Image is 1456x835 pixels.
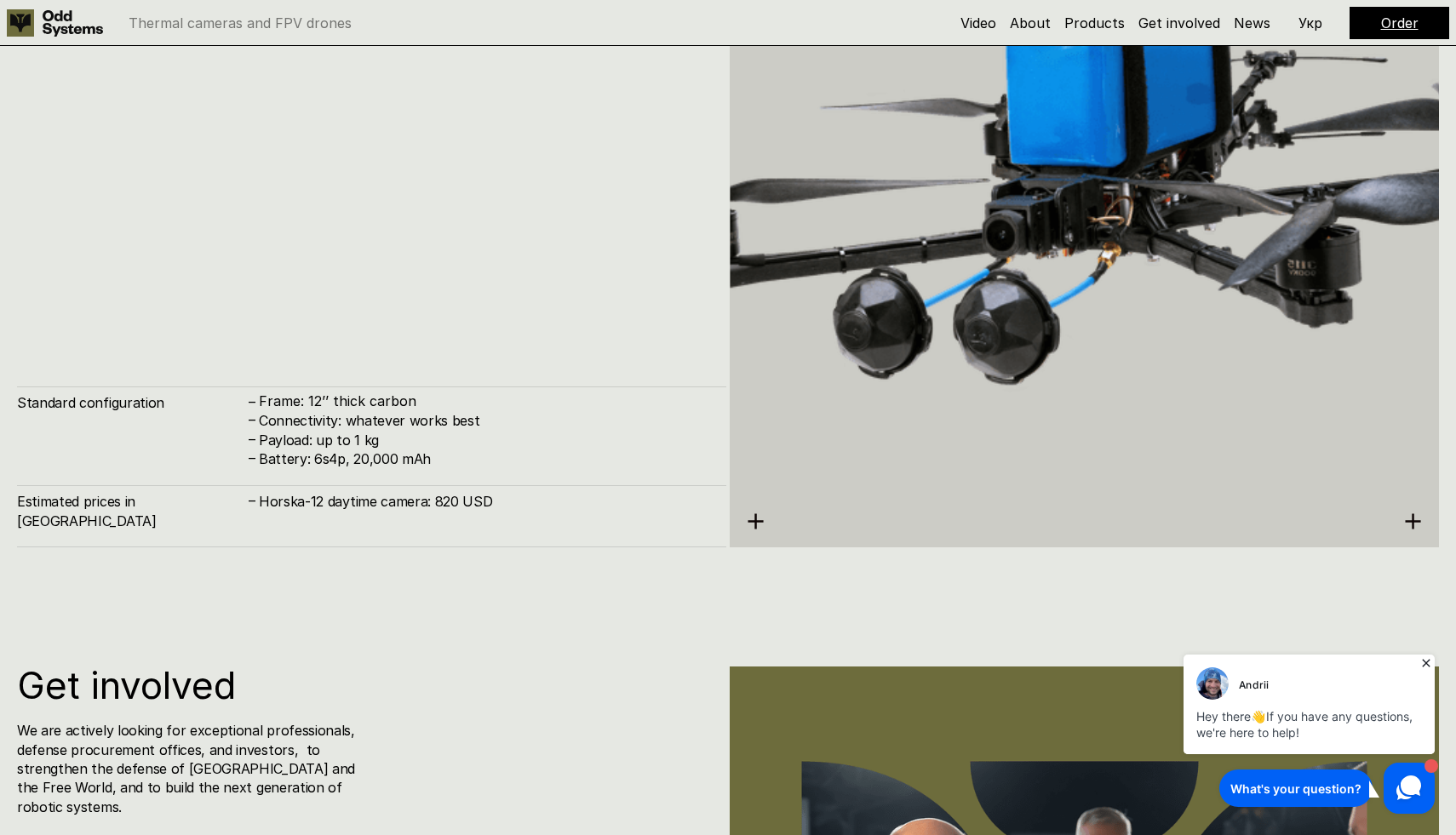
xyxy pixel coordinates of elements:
a: Products [1064,14,1125,31]
h4: – [249,392,255,411]
h4: Battery: 6s4p, 20,000 mAh [259,449,709,468]
a: About [1010,14,1051,31]
h4: – [249,410,255,429]
a: Get involved [1138,14,1220,31]
h4: Connectivity: whatever works best [259,411,709,430]
p: Frame: 12’’ thick carbon [259,393,709,409]
p: Укр [1298,16,1322,30]
a: News [1234,14,1270,31]
h4: – [249,491,255,510]
iframe: HelpCrunch [1179,649,1439,818]
h4: Payload: up to 1 kg [259,431,709,449]
h4: – [249,429,255,448]
h4: We are actively looking for exceptional professionals, defense procurement offices, and investors... [17,721,360,816]
h4: – [249,449,255,467]
h4: Horska-12 daytime camera: 820 USD [259,492,709,511]
a: Order [1381,14,1419,31]
h4: Estimated prices in [GEOGRAPHIC_DATA] [17,492,247,530]
a: Video [960,14,996,31]
h1: Get involved [17,666,530,704]
p: Thermal cameras and FPV drones [129,16,352,30]
h4: Standard configuration [17,393,247,412]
